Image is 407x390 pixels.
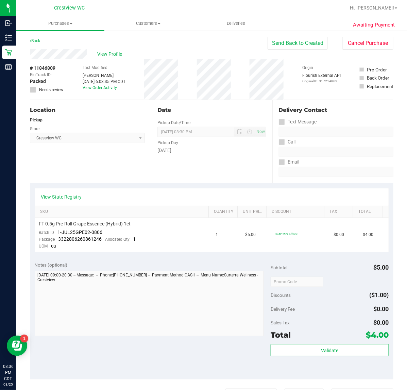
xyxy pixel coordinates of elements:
[275,232,298,236] span: SNAP: 20% off line
[5,64,12,70] inline-svg: Reports
[302,79,341,84] p: Original ID: 317214863
[39,87,63,93] span: Needs review
[83,72,125,79] div: [PERSON_NAME]
[3,363,13,382] p: 08:36 PM CDT
[30,118,43,122] strong: Pickup
[3,382,13,387] p: 08/25
[353,21,395,29] span: Awaiting Payment
[30,38,40,43] a: Back
[271,277,323,287] input: Promo Code
[279,106,393,114] div: Delivery Contact
[157,120,190,126] label: Pickup Date/Time
[367,74,390,81] div: Back Order
[39,244,48,249] span: UOM
[350,5,394,11] span: Hi, [PERSON_NAME]!
[30,106,145,114] div: Location
[157,106,266,114] div: Date
[83,65,107,71] label: Last Modified
[271,344,389,356] button: Validate
[5,49,12,56] inline-svg: Retail
[216,232,218,238] span: 1
[302,72,341,84] div: Flourish External API
[243,209,264,215] a: Unit Price
[16,20,104,27] span: Purchases
[192,16,280,31] a: Deliveries
[30,65,55,72] span: # 11846809
[363,232,374,238] span: $4.00
[41,193,82,200] a: View State Registry
[39,237,55,242] span: Package
[133,236,136,242] span: 1
[268,37,328,50] button: Send Back to Created
[157,140,178,146] label: Pickup Day
[321,348,338,353] span: Validate
[367,66,387,73] div: Pre-Order
[83,85,117,90] a: View Order Activity
[302,65,313,71] label: Origin
[374,264,389,271] span: $5.00
[35,262,68,268] span: Notes (optional)
[83,79,125,85] div: [DATE] 6:03:35 PM CDT
[97,51,124,58] span: View Profile
[5,20,12,27] inline-svg: Inbound
[20,335,28,343] iframe: Resource center unread badge
[370,291,389,299] span: ($1.00)
[39,230,54,235] span: Batch ID
[271,320,290,325] span: Sales Tax
[39,221,131,227] span: FT 0.5g Pre-Roll Grape Essence (Hybrid) 1ct
[104,16,192,31] a: Customers
[30,78,46,85] span: Packed
[279,147,393,157] input: Format: (999) 999-9999
[214,209,235,215] a: Quantity
[330,209,351,215] a: Tax
[58,236,102,242] span: 3322806260861246
[342,37,393,50] button: Cancel Purchase
[16,16,104,31] a: Purchases
[374,305,389,312] span: $0.00
[53,72,54,78] span: -
[7,336,27,356] iframe: Resource center
[374,319,389,326] span: $0.00
[279,117,317,127] label: Text Message
[366,330,389,340] span: $4.00
[51,243,56,249] span: ea
[359,209,379,215] a: Total
[105,20,192,27] span: Customers
[279,137,296,147] label: Call
[271,306,295,312] span: Delivery Fee
[157,147,266,154] div: [DATE]
[367,83,393,90] div: Replacement
[105,237,130,242] span: Allocated Qty
[30,72,52,78] span: BioTrack ID:
[271,265,287,270] span: Subtotal
[40,209,206,215] a: SKU
[279,127,393,137] input: Format: (999) 999-9999
[334,232,344,238] span: $0.00
[245,232,256,238] span: $5.00
[271,289,291,301] span: Discounts
[5,34,12,41] inline-svg: Inventory
[279,157,300,167] label: Email
[218,20,255,27] span: Deliveries
[58,230,103,235] span: 1-JUL25GPE02-0806
[54,5,85,11] span: Crestview WC
[272,209,322,215] a: Discount
[30,126,39,132] label: Store
[271,330,291,340] span: Total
